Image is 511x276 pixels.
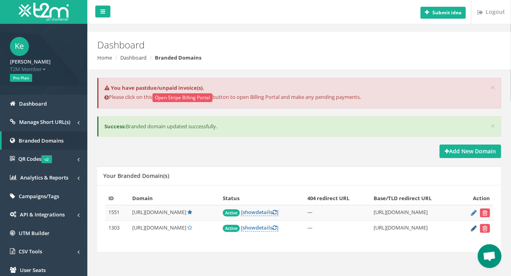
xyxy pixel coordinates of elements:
span: UTM Builder [19,230,50,237]
a: Open chat [478,244,501,268]
strong: Branded Domains [155,54,201,61]
span: Branded Domains [19,137,64,144]
span: v2 [41,155,52,163]
span: QR Codes [18,155,52,162]
th: ID [105,191,129,205]
span: Manage Short URL(s) [19,118,70,125]
a: Add New Domain [440,145,501,158]
a: [PERSON_NAME] T2M Member [10,56,77,73]
h2: Dashboard [97,40,432,50]
span: Active [223,225,240,232]
th: Base/TLD redirect URL [370,191,458,205]
span: Campaigns/Tags [19,193,59,200]
h5: Your Branded Domain(s) [103,173,169,179]
td: [URL][DOMAIN_NAME] [370,205,458,221]
a: Dashboard [120,54,147,61]
div: Please click on this button to open Billing Portal and make any pending payments. [97,78,501,109]
button: × [490,122,495,130]
a: [showdetails] [241,208,278,216]
a: [showdetails] [241,224,278,232]
th: Domain [129,191,220,205]
th: Status [220,191,304,205]
span: Active [223,209,240,216]
span: show [243,208,256,216]
b: Success: [104,123,126,130]
th: Action [459,191,493,205]
button: Open Stripe Billing Portal [152,93,212,102]
td: 1303 [105,221,129,236]
span: Pro Plan [10,74,32,82]
a: Set Default [187,224,192,231]
td: — [304,205,370,221]
a: Home [97,54,112,61]
td: — [304,221,370,236]
div: Branded domain updated successfully. [97,116,501,137]
img: T2M [19,3,69,21]
span: Analytics & Reports [20,174,68,181]
button: × [490,83,495,92]
span: [URL][DOMAIN_NAME] [132,208,186,216]
b: Submit idea [432,9,461,16]
td: [URL][DOMAIN_NAME] [370,221,458,236]
strong: You have pastdue/unpaid invoice(s). [111,84,204,91]
span: T2M Member [10,66,77,73]
button: Submit idea [420,7,466,19]
span: show [243,224,256,231]
span: Ke [10,37,29,56]
span: Dashboard [19,100,47,107]
span: CSV Tools [19,248,42,255]
strong: Add New Domain [445,147,496,155]
td: 1551 [105,205,129,221]
strong: [PERSON_NAME] [10,58,50,65]
span: API & Integrations [20,211,65,218]
span: [URL][DOMAIN_NAME] [132,224,186,231]
span: User Seats [20,266,46,274]
th: 404 redirect URL [304,191,370,205]
a: Default [187,208,192,216]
